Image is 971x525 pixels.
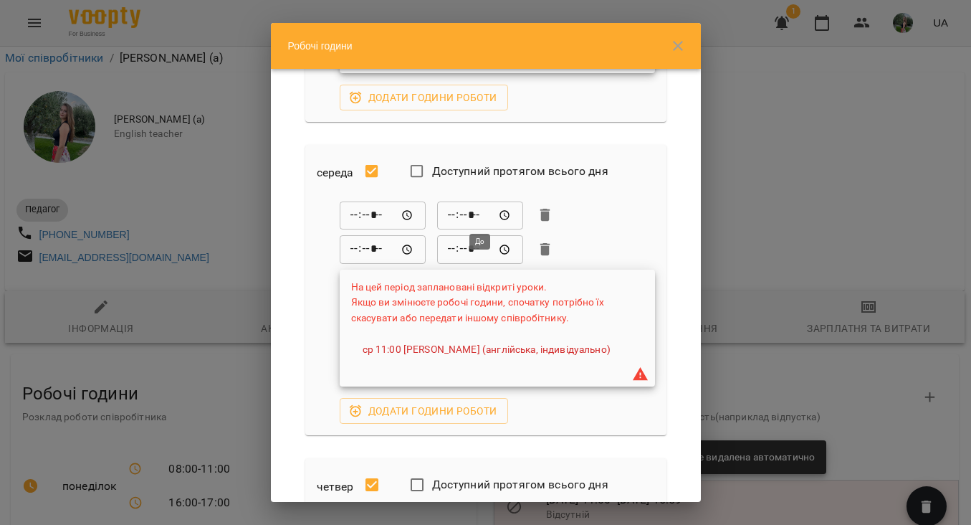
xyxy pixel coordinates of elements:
[535,239,556,260] button: Видалити
[340,85,509,110] button: Додати години роботи
[535,204,556,226] button: Видалити
[271,23,701,69] div: Робочі години
[351,281,604,323] span: На цей період заплановані відкриті уроки. Якщо ви змінюєте робочі години, спочатку потрібно їх ск...
[340,398,509,424] button: Додати години роботи
[351,402,497,420] span: Додати години роботи
[351,89,497,106] span: Додати години роботи
[432,163,608,180] span: Доступний протягом всього дня
[340,201,426,230] div: Від
[317,477,354,497] h6: четвер
[340,235,426,264] div: Від
[363,343,611,357] a: ср 11:00 [PERSON_NAME] (англійська, індивідуально)
[432,476,608,493] span: Доступний протягом всього дня
[317,163,354,183] h6: середа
